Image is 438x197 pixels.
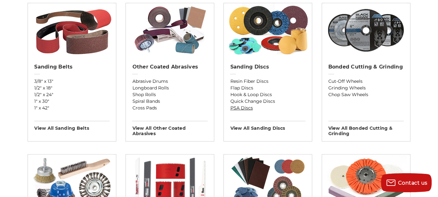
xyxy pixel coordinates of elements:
a: 1/2" x 24" [34,91,110,98]
img: Bonded Cutting & Grinding [325,3,407,57]
h2: Bonded Cutting & Grinding [328,64,404,70]
h3: View All bonded cutting & grinding [328,121,404,136]
h2: Sanding Discs [230,64,306,70]
button: Contact us [381,173,432,192]
a: 3/8" x 13" [34,78,110,85]
img: Sanding Belts [31,3,113,57]
img: Sanding Discs [227,3,309,57]
a: PSA Discs [230,105,306,111]
a: Hook & Loop Discs [230,91,306,98]
a: Cut-Off Wheels [328,78,404,85]
a: Flap Discs [230,85,306,91]
a: Shop Rolls [132,91,208,98]
img: Other Coated Abrasives [129,3,211,57]
a: Longboard Rolls [132,85,208,91]
a: Cross Pads [132,105,208,111]
a: Quick Change Discs [230,98,306,105]
a: 1" x 30" [34,98,110,105]
a: 1" x 42" [34,105,110,111]
h2: Sanding Belts [34,64,110,70]
h3: View All sanding belts [34,121,110,131]
h3: View All sanding discs [230,121,306,131]
a: Chop Saw Wheels [328,91,404,98]
a: Grinding Wheels [328,85,404,91]
a: Abrasive Drums [132,78,208,85]
span: Contact us [398,180,428,186]
a: Resin Fiber Discs [230,78,306,85]
a: Spiral Bands [132,98,208,105]
h2: Other Coated Abrasives [132,64,208,70]
a: 1/2" x 18" [34,85,110,91]
h3: View All other coated abrasives [132,121,208,136]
